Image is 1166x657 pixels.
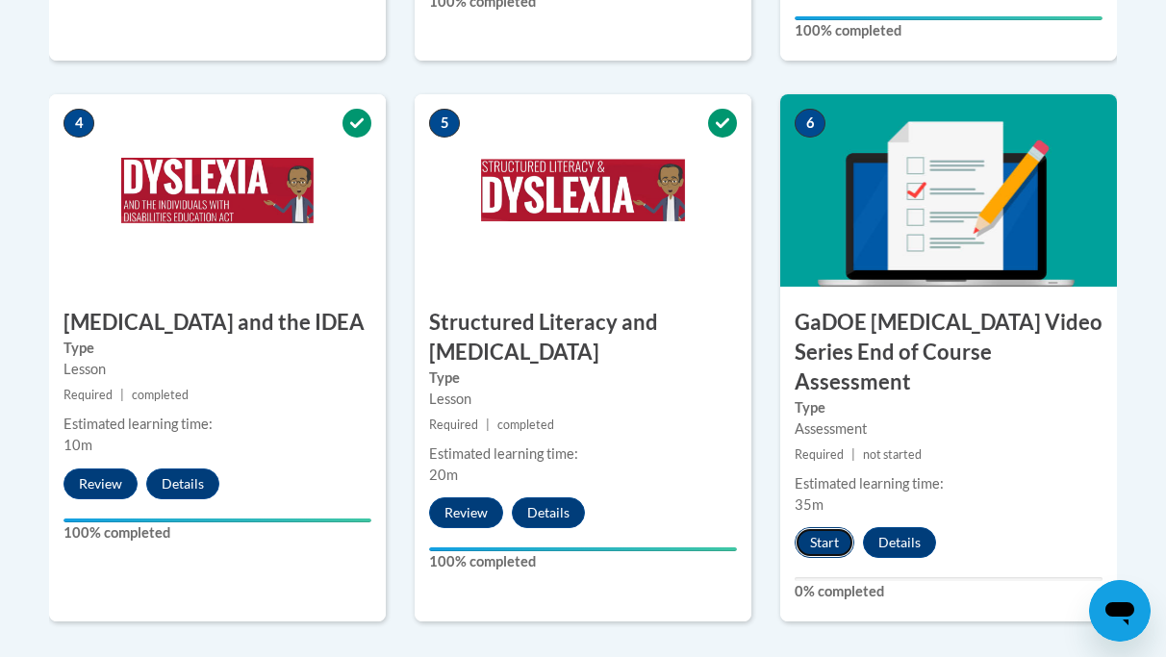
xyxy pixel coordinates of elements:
[512,497,585,528] button: Details
[429,467,458,483] span: 20m
[63,388,113,402] span: Required
[429,417,478,432] span: Required
[63,518,371,522] div: Your progress
[146,468,219,499] button: Details
[863,527,936,558] button: Details
[429,551,737,572] label: 100% completed
[63,109,94,138] span: 4
[63,468,138,499] button: Review
[795,581,1103,602] label: 0% completed
[429,547,737,551] div: Your progress
[415,308,751,367] h3: Structured Literacy and [MEDICAL_DATA]
[795,16,1103,20] div: Your progress
[795,473,1103,494] div: Estimated learning time:
[795,496,824,513] span: 35m
[429,443,737,465] div: Estimated learning time:
[63,414,371,435] div: Estimated learning time:
[1089,580,1151,642] iframe: Button to launch messaging window
[429,367,737,389] label: Type
[63,338,371,359] label: Type
[486,417,490,432] span: |
[851,447,855,462] span: |
[49,94,386,287] img: Course Image
[863,447,922,462] span: not started
[120,388,124,402] span: |
[795,527,854,558] button: Start
[795,20,1103,41] label: 100% completed
[63,522,371,543] label: 100% completed
[780,308,1117,396] h3: GaDOE [MEDICAL_DATA] Video Series End of Course Assessment
[795,109,825,138] span: 6
[49,308,386,338] h3: [MEDICAL_DATA] and the IDEA
[429,109,460,138] span: 5
[132,388,189,402] span: completed
[63,359,371,380] div: Lesson
[795,447,844,462] span: Required
[497,417,554,432] span: completed
[780,94,1117,287] img: Course Image
[795,418,1103,440] div: Assessment
[429,497,503,528] button: Review
[415,94,751,287] img: Course Image
[429,389,737,410] div: Lesson
[63,437,92,453] span: 10m
[795,397,1103,418] label: Type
